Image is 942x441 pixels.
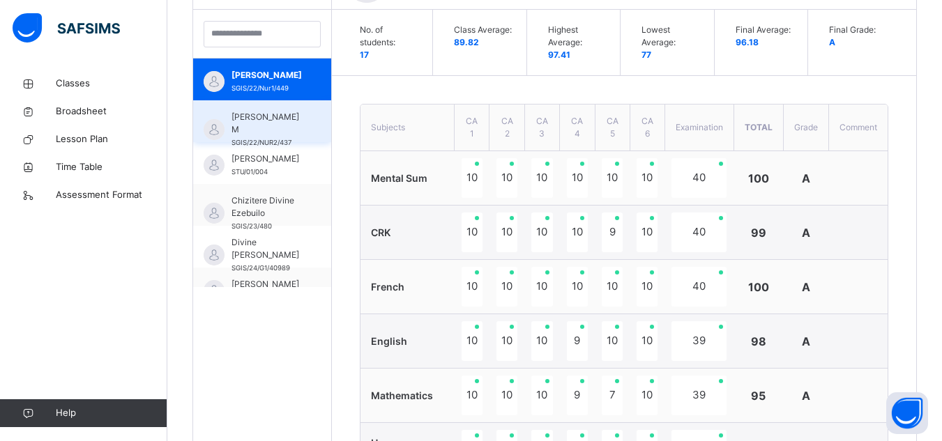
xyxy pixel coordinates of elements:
[637,321,658,361] div: 10
[886,392,928,434] button: Open asap
[671,321,727,361] div: 39
[531,158,552,198] div: 10
[204,119,225,140] img: default.svg
[360,24,418,49] span: No. of students:
[231,194,300,219] span: Chizitere Divine Ezebuilo
[602,158,623,198] div: 10
[748,280,769,294] span: 100
[802,226,810,240] span: A
[802,280,810,294] span: A
[567,212,588,252] div: 10
[531,267,552,307] div: 10
[56,188,167,202] span: Assessment Format
[637,267,658,307] div: 10
[231,264,290,272] span: SGIS/24/G1/40989
[567,321,588,361] div: 9
[204,245,225,265] img: default.svg
[231,153,300,165] span: [PERSON_NAME]
[360,105,455,151] th: Subjects
[664,105,734,151] th: Examination
[496,212,517,252] div: 10
[751,334,766,348] span: 98
[56,132,167,146] span: Lesson Plan
[630,105,664,151] th: CA 6
[751,389,766,403] span: 95
[496,267,517,307] div: 10
[671,158,727,198] div: 40
[496,376,517,415] div: 10
[231,69,302,82] span: [PERSON_NAME]
[524,105,559,151] th: CA 3
[231,111,300,136] span: [PERSON_NAME] M
[671,212,727,252] div: 40
[641,24,700,49] span: Lowest Average:
[637,212,658,252] div: 10
[231,278,300,291] span: [PERSON_NAME]
[829,37,835,47] span: A
[371,172,427,184] span: Mental Sum
[231,222,272,230] span: SGIS/23/480
[360,49,369,60] span: 17
[802,334,810,348] span: A
[567,158,588,198] div: 10
[736,37,759,47] span: 96.18
[462,321,483,361] div: 10
[56,160,167,174] span: Time Table
[13,13,120,42] img: safsims
[602,376,623,415] div: 7
[371,389,433,401] span: Mathematics
[751,226,766,240] span: 99
[371,281,404,293] span: French
[454,24,512,36] span: Class Average:
[641,49,651,60] span: 77
[637,158,658,198] div: 10
[595,105,630,151] th: CA 5
[748,171,769,185] span: 100
[783,105,828,151] th: Grade
[371,226,390,238] span: CRK
[462,158,483,198] div: 10
[231,236,300,261] span: Divine [PERSON_NAME]
[496,321,517,361] div: 10
[455,105,489,151] th: CA 1
[802,171,810,185] span: A
[602,321,623,361] div: 10
[637,376,658,415] div: 10
[231,139,291,146] span: SGIS/22/NUR2/437
[567,267,588,307] div: 10
[602,212,623,252] div: 9
[56,406,167,420] span: Help
[56,105,167,118] span: Broadsheet
[828,105,888,151] th: Comment
[802,389,810,403] span: A
[548,24,607,49] span: Highest Average:
[489,105,524,151] th: CA 2
[671,267,727,307] div: 40
[204,155,225,176] img: default.svg
[231,168,268,176] span: STU/01/004
[736,24,794,36] span: Final Average:
[462,376,483,415] div: 10
[56,77,167,91] span: Classes
[531,321,552,361] div: 10
[454,37,479,47] span: 89.82
[567,376,588,415] div: 9
[462,267,483,307] div: 10
[231,84,289,92] span: SGIS/22/Nur1/449
[602,267,623,307] div: 10
[745,122,773,132] span: Total
[496,158,517,198] div: 10
[204,280,225,301] img: default.svg
[371,335,407,347] span: English
[531,212,552,252] div: 10
[204,71,225,92] img: default.svg
[204,203,225,224] img: default.svg
[560,105,595,151] th: CA 4
[531,376,552,415] div: 10
[462,212,483,252] div: 10
[671,376,727,415] div: 39
[548,49,570,60] span: 97.41
[829,24,888,36] span: Final Grade:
